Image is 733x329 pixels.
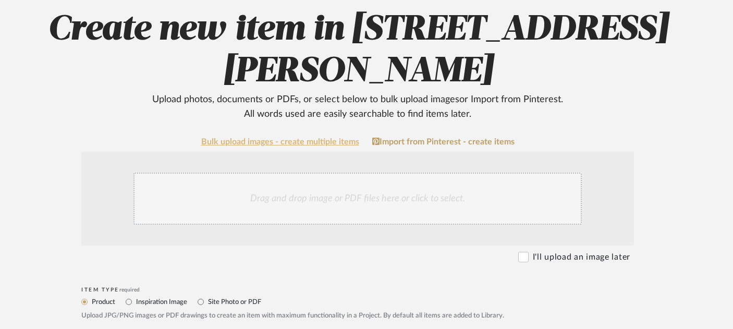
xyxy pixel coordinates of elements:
label: Product [91,296,115,308]
span: required [119,287,140,293]
div: Upload photos, documents or PDFs, or select below to bulk upload images or Import from Pinterest ... [144,92,571,121]
a: Bulk upload images - create multiple items [201,138,359,147]
label: I'll upload an image later [533,251,630,263]
h2: Create new item in [STREET_ADDRESS][PERSON_NAME] [26,9,690,121]
label: Site Photo or PDF [207,296,261,308]
mat-radio-group: Select item type [81,295,634,308]
div: Item Type [81,287,634,293]
div: Upload JPG/PNG images or PDF drawings to create an item with maximum functionality in a Project. ... [81,311,634,321]
a: Import from Pinterest - create items [372,137,515,147]
label: Inspiration Image [135,296,187,308]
